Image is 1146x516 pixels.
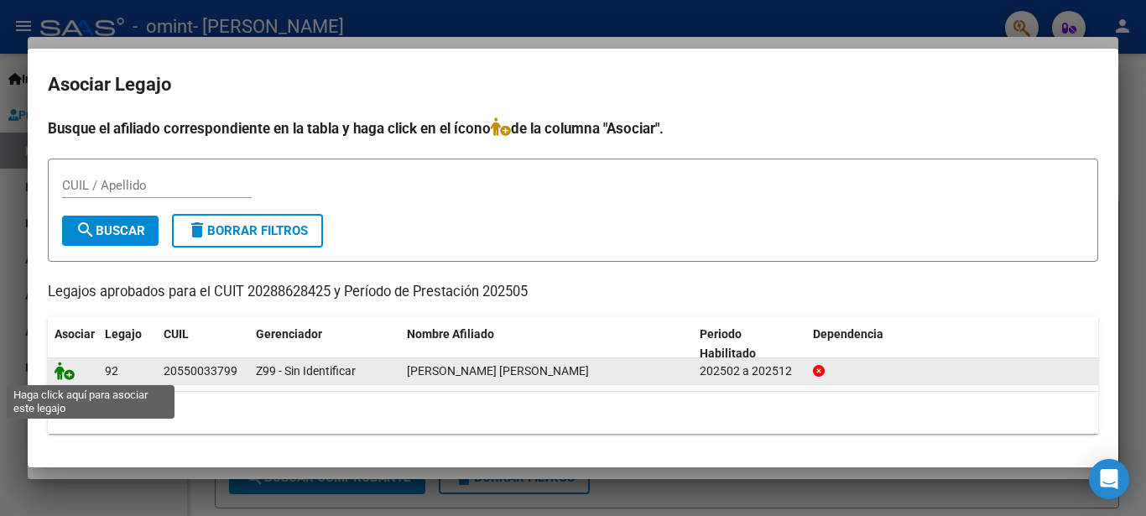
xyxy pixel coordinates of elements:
div: 202502 a 202512 [700,362,800,381]
mat-icon: search [76,220,96,240]
span: CUIL [164,327,189,341]
datatable-header-cell: Dependencia [806,316,1099,372]
div: 1 registros [48,392,1098,434]
datatable-header-cell: Legajo [98,316,157,372]
button: Borrar Filtros [172,214,323,248]
button: Buscar [62,216,159,246]
p: Legajos aprobados para el CUIT 20288628425 y Período de Prestación 202505 [48,282,1098,303]
span: Periodo Habilitado [700,327,756,360]
h4: Busque el afiliado correspondiente en la tabla y haga click en el ícono de la columna "Asociar". [48,117,1098,139]
div: 20550033799 [164,362,237,381]
mat-icon: delete [187,220,207,240]
span: Buscar [76,223,145,238]
span: Asociar [55,327,95,341]
span: Z99 - Sin Identificar [256,364,356,378]
div: Open Intercom Messenger [1089,459,1129,499]
datatable-header-cell: Asociar [48,316,98,372]
span: 92 [105,364,118,378]
span: Dependencia [813,327,883,341]
span: Nombre Afiliado [407,327,494,341]
span: Legajo [105,327,142,341]
h2: Asociar Legajo [48,69,1098,101]
span: Gerenciador [256,327,322,341]
span: GALBARINI GAEL SIMON [407,364,589,378]
span: Borrar Filtros [187,223,308,238]
datatable-header-cell: Periodo Habilitado [693,316,806,372]
datatable-header-cell: Nombre Afiliado [400,316,693,372]
datatable-header-cell: CUIL [157,316,249,372]
datatable-header-cell: Gerenciador [249,316,400,372]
